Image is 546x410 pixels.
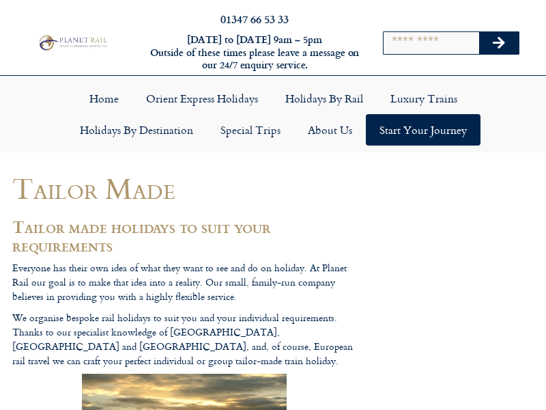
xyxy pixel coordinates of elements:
[76,83,132,114] a: Home
[12,310,356,368] p: We organise bespoke rail holidays to suit you and your individual requirements. Thanks to our spe...
[66,114,207,146] a: Holidays by Destination
[12,217,356,254] h2: Tailor made holidays to suit your requirements
[36,33,109,51] img: Planet Rail Train Holidays Logo
[12,260,356,303] p: Everyone has their own idea of what they want to see and do on holiday. At Planet Rail our goal i...
[479,32,519,54] button: Search
[132,83,272,114] a: Orient Express Holidays
[272,83,377,114] a: Holidays by Rail
[7,83,539,146] nav: Menu
[12,172,356,204] h1: Tailor Made
[377,83,471,114] a: Luxury Trains
[207,114,294,146] a: Special Trips
[220,11,289,27] a: 01347 66 53 33
[294,114,366,146] a: About Us
[366,114,480,146] a: Start your Journey
[149,33,360,72] h6: [DATE] to [DATE] 9am – 5pm Outside of these times please leave a message on our 24/7 enquiry serv...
